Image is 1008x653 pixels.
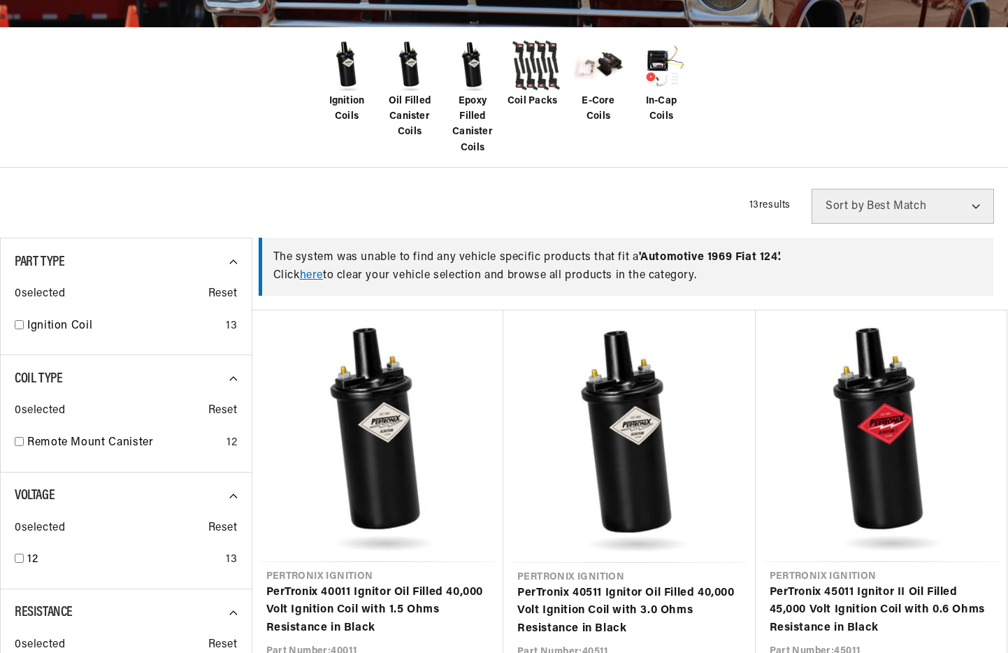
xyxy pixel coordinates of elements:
[319,94,375,125] span: Ignition Coils
[445,38,501,157] a: Epoxy Filled Canister Coils Epoxy Filled Canister Coils
[226,434,237,452] div: 12
[15,285,65,303] span: 0 selected
[27,317,220,336] a: Ignition Coil
[382,94,438,141] span: Oil Filled Canister Coils
[15,605,73,619] span: Resistance
[445,94,501,157] span: Epoxy Filled Canister Coils
[300,270,323,281] a: here
[27,434,221,452] a: Remote Mount Canister
[749,200,791,210] span: 13 results
[445,38,501,94] img: Epoxy Filled Canister Coils
[208,285,238,303] span: Reset
[570,38,626,125] a: E-Core Coils E-Core Coils
[226,317,237,336] div: 13
[517,584,742,638] a: PerTronix 40511 Ignitor Oil Filled 40,000 Volt Ignition Coil with 3.0 Ohms Resistance in Black
[27,551,220,569] a: 12
[570,94,626,125] span: E-Core Coils
[382,38,438,141] a: Oil Filled Canister Coils Oil Filled Canister Coils
[259,238,994,296] div: The system was unable to find any vehicle specific products that fit a Click to clear your vehicl...
[826,201,864,212] span: Sort by
[812,189,994,224] select: Sort by
[507,38,563,109] a: Coil Packs Coil Packs
[319,38,375,125] a: Ignition Coils Ignition Coils
[15,489,55,503] span: Voltage
[208,519,238,538] span: Reset
[319,38,375,94] img: Ignition Coils
[208,402,238,420] span: Reset
[15,402,65,420] span: 0 selected
[639,252,782,263] span: ' Automotive 1969 Fiat 124 '.
[382,38,438,94] img: Oil Filled Canister Coils
[226,551,237,569] div: 13
[770,584,993,638] a: PerTronix 45011 Ignitor II Oil Filled 45,000 Volt Ignition Coil with 0.6 Ohms Resistance in Black
[507,38,563,94] img: Coil Packs
[633,38,689,94] img: In-Cap Coils
[507,94,557,109] span: Coil Packs
[633,94,689,125] span: In-Cap Coils
[633,38,689,125] a: In-Cap Coils In-Cap Coils
[570,38,626,94] img: E-Core Coils
[15,519,65,538] span: 0 selected
[15,372,62,386] span: Coil Type
[266,584,490,638] a: PerTronix 40011 Ignitor Oil Filled 40,000 Volt Ignition Coil with 1.5 Ohms Resistance in Black
[15,255,64,269] span: Part Type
